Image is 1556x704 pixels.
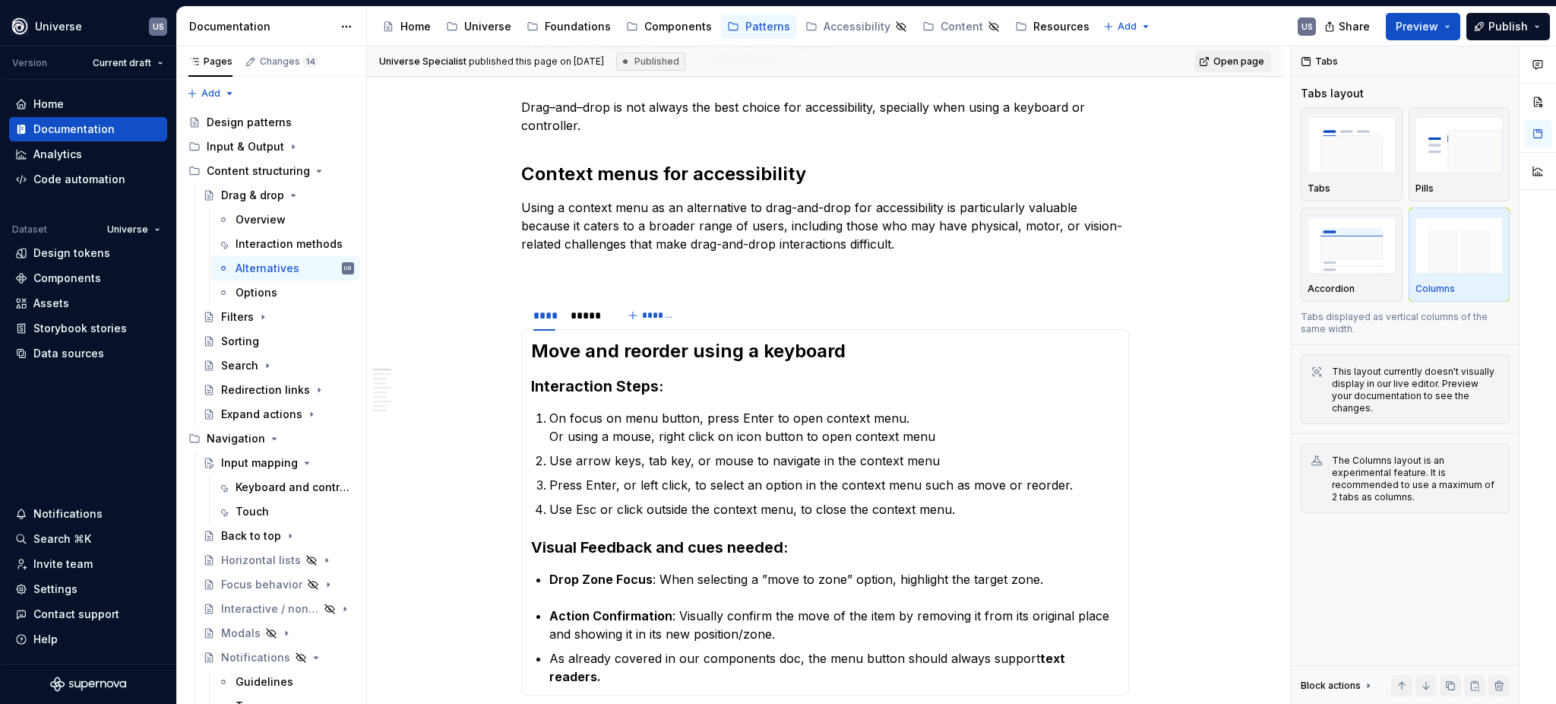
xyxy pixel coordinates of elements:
h3: : [531,376,1119,397]
a: Assets [9,291,167,316]
div: Universe [464,19,511,34]
div: Navigation [182,427,360,451]
a: Content [916,14,1006,39]
span: Preview [1396,19,1438,34]
a: Touch [211,499,360,524]
div: Input mapping [221,455,298,471]
div: Pages [188,55,232,68]
div: Content [941,19,983,34]
div: Block actions [1301,680,1361,692]
span: Share [1339,19,1370,34]
a: Components [620,14,718,39]
div: Back to top [221,528,281,544]
div: Notifications [221,650,290,665]
a: Expand actions [197,402,360,427]
p: Use arrow keys, tab key, or mouse to navigate in the context menu [549,452,1119,470]
span: published this page on [DATE] [379,55,604,68]
p: Press Enter, or left click, to select an option in the context menu such as move or reorder. [549,476,1119,494]
a: Universe [440,14,517,39]
a: Open page [1194,51,1271,72]
div: Contact support [33,607,119,622]
a: Code automation [9,167,167,192]
div: US [344,261,352,276]
a: Home [376,14,437,39]
span: 14 [303,55,318,68]
h2: Context menus for accessibility [521,162,1129,186]
button: placeholderPills [1409,107,1510,201]
div: Input & Output [207,139,284,154]
a: Invite team [9,552,167,576]
a: Redirection links [197,378,360,402]
section-item: Text [531,339,1119,686]
div: Analytics [33,147,82,162]
a: Design tokens [9,241,167,265]
div: Assets [33,296,69,311]
a: Interactive / non-interactive [197,597,360,621]
p: Tabs [1308,182,1330,195]
a: Keyboard and controllers [211,475,360,499]
div: Expand actions [221,407,302,422]
strong: Drop Zone Focus [549,572,653,587]
div: Components [33,271,101,286]
button: placeholderColumns [1409,208,1510,302]
a: Filters [197,305,360,329]
div: Guidelines [236,674,293,690]
div: Alternatives [236,261,299,276]
button: Search ⌘K [9,527,167,551]
a: Home [9,92,167,116]
div: Patterns [745,19,790,34]
strong: Action Confirmation [549,608,672,623]
span: Add [201,87,220,100]
div: Content structuring [182,159,360,183]
div: Block actions [1301,675,1374,696]
a: Horizontal lists [197,548,360,572]
button: Preview [1386,13,1460,40]
a: Back to top [197,524,360,548]
a: Settings [9,577,167,601]
div: Tabs layout [1301,86,1364,101]
a: Overview [211,208,360,232]
div: Home [400,19,431,34]
div: Resources [1033,19,1090,34]
div: Storybook stories [33,321,127,336]
a: Documentation [9,117,167,141]
button: Universe [100,219,167,240]
button: Add [182,83,239,104]
button: Help [9,627,167,652]
div: Documentation [33,122,115,137]
div: Sorting [221,334,259,349]
a: Focus behavior [197,572,360,597]
a: Design patterns [182,110,360,135]
div: US [153,21,164,33]
a: Resources [1009,14,1096,39]
button: Add [1099,16,1156,37]
span: Universe Specialist [379,55,466,67]
a: Modals [197,621,360,645]
div: Accessibility [824,19,890,34]
div: Search ⌘K [33,531,91,547]
div: Code automation [33,172,125,187]
div: Notifications [33,506,103,522]
span: Add [1118,21,1137,33]
a: Supernova Logo [50,677,126,692]
button: UniverseUS [3,10,173,43]
a: Foundations [520,14,617,39]
div: Help [33,632,58,647]
div: Components [644,19,712,34]
a: Accessibility [799,14,913,39]
a: Analytics [9,142,167,166]
div: Keyboard and controllers [236,480,351,495]
a: Interaction methods [211,232,360,256]
a: Options [211,281,360,305]
img: placeholder [1308,117,1396,173]
img: placeholder [1415,217,1504,273]
p: Drag–and–drop is not always the best choice for accessibility, specially when using a keyboard or... [521,98,1129,135]
div: US [1301,21,1313,33]
div: Horizontal lists [221,553,301,568]
h3: : [531,537,1119,558]
p: As already covered in our components doc, the menu button should always support [549,649,1119,686]
span: Open page [1213,55,1264,68]
p: Tabs displayed as vertical columns of the same width. [1301,311,1510,335]
p: Columns [1415,283,1455,295]
div: Navigation [207,431,265,446]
